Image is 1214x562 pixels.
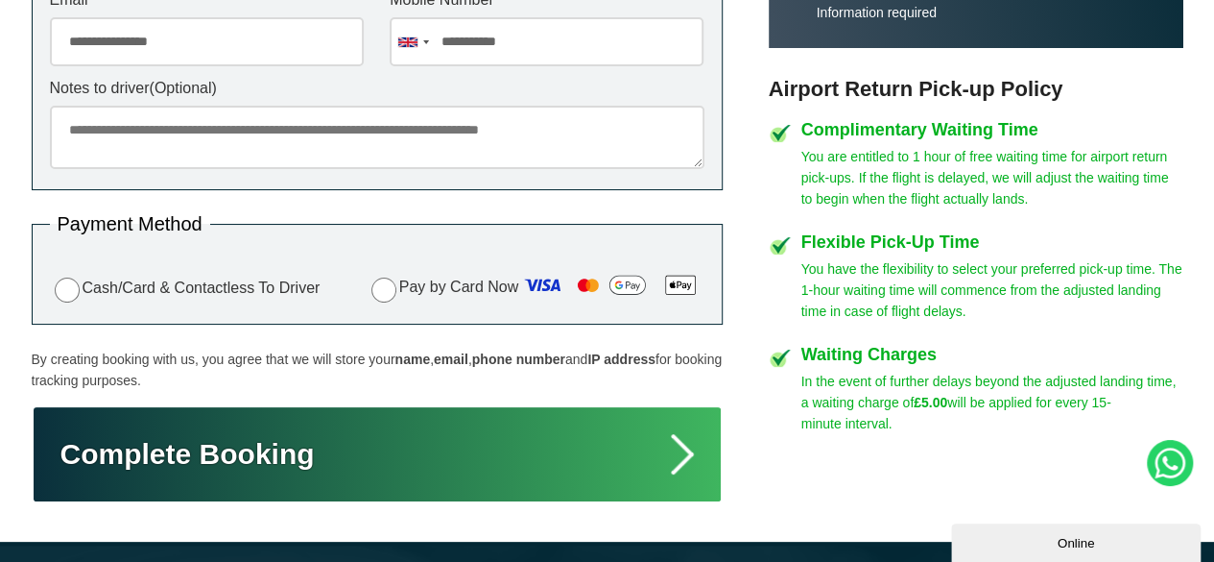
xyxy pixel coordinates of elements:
[371,278,396,303] input: Pay by Card Now
[55,278,80,303] input: Cash/Card & Contactless To Driver
[801,233,1183,251] h4: Flexible Pick-Up Time
[801,258,1183,322] p: You have the flexibility to select your preferred pick-up time. The 1-hour waiting time will comm...
[50,214,210,233] legend: Payment Method
[367,270,704,306] label: Pay by Card Now
[914,395,947,410] strong: £5.00
[32,349,723,391] p: By creating booking with us, you agree that we will store your , , and for booking tracking purpo...
[472,352,565,367] strong: phone number
[50,275,321,303] label: Cash/Card & Contactless To Driver
[801,371,1183,434] p: In the event of further delays beyond the adjusted landing time, a waiting charge of will be appl...
[801,121,1183,138] h4: Complimentary Waiting Time
[951,520,1204,562] iframe: chat widget
[801,346,1183,363] h4: Waiting Charges
[801,146,1183,209] p: You are entitled to 1 hour of free waiting time for airport return pick-ups. If the flight is del...
[32,405,723,503] button: Complete Booking
[50,81,704,96] label: Notes to driver
[817,4,1164,21] p: Information required
[394,352,430,367] strong: name
[434,352,468,367] strong: email
[769,77,1183,102] h3: Airport Return Pick-up Policy
[391,18,435,65] div: United Kingdom: +44
[150,80,217,96] span: (Optional)
[587,352,655,367] strong: IP address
